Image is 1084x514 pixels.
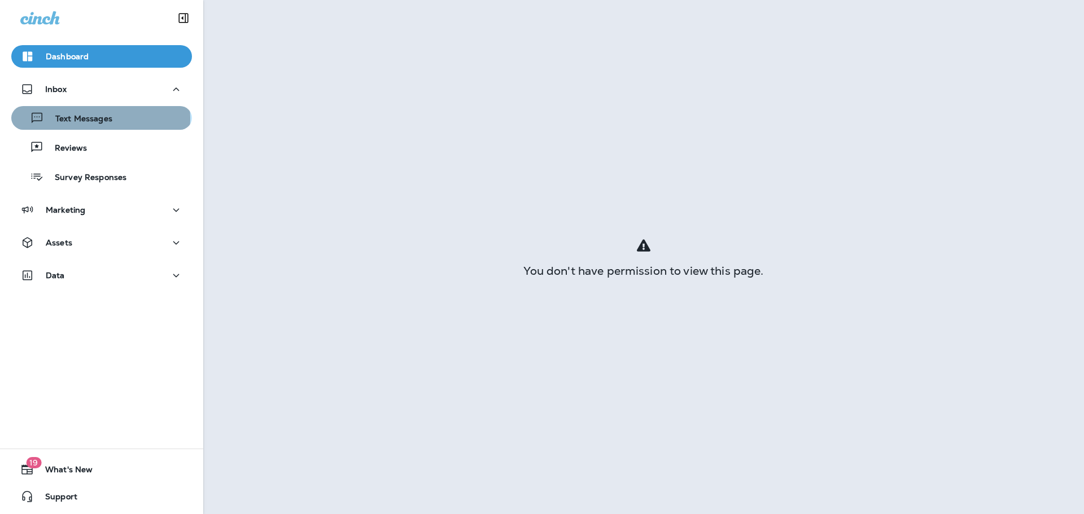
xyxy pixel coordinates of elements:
button: Collapse Sidebar [168,7,199,29]
p: Assets [46,238,72,247]
button: Inbox [11,78,192,100]
p: Data [46,271,65,280]
button: Data [11,264,192,287]
button: Support [11,485,192,508]
span: What's New [34,465,93,478]
button: 19What's New [11,458,192,481]
p: Survey Responses [43,173,126,183]
button: Dashboard [11,45,192,68]
button: Reviews [11,135,192,159]
div: You don't have permission to view this page. [203,266,1084,275]
p: Dashboard [46,52,89,61]
p: Reviews [43,143,87,154]
button: Assets [11,231,192,254]
span: 19 [26,457,41,468]
span: Support [34,492,77,506]
p: Text Messages [44,114,112,125]
button: Marketing [11,199,192,221]
p: Inbox [45,85,67,94]
p: Marketing [46,205,85,214]
button: Survey Responses [11,165,192,188]
button: Text Messages [11,106,192,130]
